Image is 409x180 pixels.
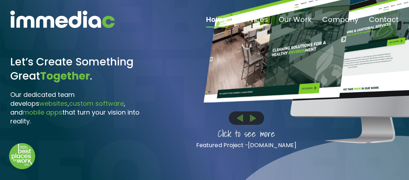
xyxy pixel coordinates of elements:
[39,99,68,108] span: websites
[23,108,62,117] span: mobile apps
[238,16,268,28] a: Services
[322,16,358,28] a: Company
[206,16,228,28] a: Home
[173,141,320,150] p: Featured Project -
[10,11,115,28] img: immediac
[237,115,243,122] img: Left%20Arrow.png
[248,141,296,149] a: [DOMAIN_NAME]
[279,16,312,28] a: Our Work
[10,90,156,126] h3: Our dedicated team develops , , and that turn your vision into reality.
[250,115,256,122] img: Right%20Arrow.png
[40,68,90,83] span: Together
[69,99,124,108] span: custom software
[173,127,320,141] p: Click to see more
[369,16,399,28] a: Contact
[9,143,35,169] img: Down
[10,55,156,83] h1: Let’s Create Something Great .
